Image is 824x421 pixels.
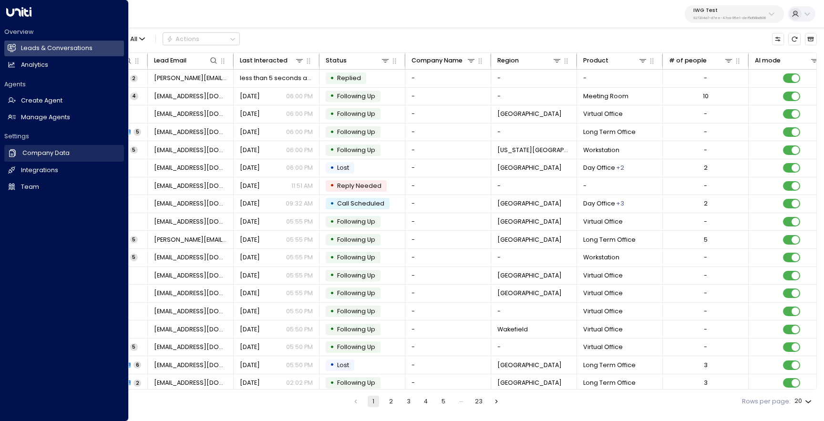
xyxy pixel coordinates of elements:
[154,182,227,190] span: holger.aroca@gmail.com
[583,55,648,66] div: Product
[330,215,334,229] div: •
[154,55,186,66] div: Lead Email
[286,379,313,387] p: 02:02 PM
[405,88,491,105] td: -
[4,41,124,56] a: Leads & Conversations
[491,177,577,195] td: -
[473,396,484,407] button: Go to page 23
[577,70,663,87] td: -
[154,253,227,262] span: 12573callbackrequest@blondmail.com
[497,379,562,387] span: Porto
[21,44,93,53] h2: Leads & Conversations
[491,88,577,105] td: -
[405,213,491,231] td: -
[4,145,124,161] a: Company Data
[4,132,124,141] h2: Settings
[491,249,577,267] td: -
[154,325,227,334] span: efssfd@test.com
[583,55,608,66] div: Product
[240,74,313,82] span: less than 5 seconds ago
[330,89,334,103] div: •
[154,343,227,351] span: banksie1@gmail.com
[669,55,734,66] div: # of people
[134,361,141,369] span: 6
[704,182,707,190] div: -
[755,55,781,66] div: AI mode
[240,199,260,208] span: Sep 01, 2025
[337,217,375,226] span: Following Up
[240,361,260,370] span: Yesterday
[240,325,260,334] span: Yesterday
[405,303,491,320] td: -
[405,339,491,356] td: -
[330,268,334,283] div: •
[491,396,502,407] button: Go to next page
[130,343,138,350] span: 5
[154,199,227,208] span: holger.aroca@gmail.com
[337,128,375,136] span: Following Up
[337,199,384,207] span: Call Scheduled
[163,32,240,45] button: Actions
[326,55,391,66] div: Status
[704,343,707,351] div: -
[21,96,62,105] h2: Create Agent
[405,374,491,392] td: -
[154,379,227,387] span: contact.test638925157112341300@mailinator.com
[291,182,313,190] p: 11:51 AM
[497,217,562,226] span: London
[704,110,707,118] div: -
[154,271,227,280] span: test@test.com
[337,361,349,369] span: Lost
[491,339,577,356] td: -
[583,271,623,280] span: Virtual Office
[405,70,491,87] td: -
[337,253,375,261] span: Following Up
[4,28,124,36] h2: Overview
[4,163,124,178] a: Integrations
[330,161,334,175] div: •
[405,231,491,248] td: -
[330,304,334,319] div: •
[583,253,619,262] span: Workstation
[794,395,814,408] div: 20
[154,236,227,244] span: shirley_marriot@blondmail.com
[583,199,615,208] span: Day Office
[21,113,70,122] h2: Manage Agents
[405,195,491,213] td: -
[693,16,766,20] p: 927204a7-d7ee-47ca-85e1-def5a58ba506
[286,307,313,316] p: 05:50 PM
[405,123,491,141] td: -
[385,396,397,407] button: Go to page 2
[240,271,260,280] span: Yesterday
[154,55,219,66] div: Lead Email
[134,380,141,387] span: 2
[337,289,375,297] span: Following Up
[337,343,375,351] span: Following Up
[130,75,138,82] span: 2
[685,5,784,23] button: IWG Test927204a7-d7ee-47ca-85e1-def5a58ba506
[704,236,708,244] div: 5
[788,33,800,45] span: Refresh
[497,236,562,244] span: London
[337,325,375,333] span: Following Up
[286,253,313,262] p: 05:55 PM
[420,396,432,407] button: Go to page 4
[286,146,313,154] p: 06:00 PM
[704,217,707,226] div: -
[577,177,663,195] td: -
[497,199,562,208] span: Barcelona
[704,271,707,280] div: -
[240,236,260,244] span: Yesterday
[755,55,820,66] div: AI mode
[154,164,227,172] span: holger.aroca@gmail.com
[497,55,519,66] div: Region
[742,397,791,406] label: Rows per page:
[4,93,124,109] a: Create Agent
[497,289,562,298] span: London
[337,164,349,172] span: Lost
[337,92,375,100] span: Following Up
[240,182,260,190] span: Sep 04, 2025
[154,361,227,370] span: contact.test638925157112341300@mailinator.com
[240,164,260,172] span: Yesterday
[166,35,199,43] div: Actions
